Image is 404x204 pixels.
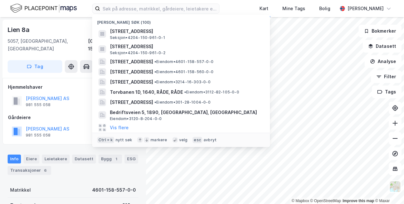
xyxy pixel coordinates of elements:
[372,174,404,204] iframe: Chat Widget
[204,137,217,143] div: avbryt
[110,88,183,96] span: Torvbanen 1D, 1640, RÅDE, RÅDE
[26,102,50,107] div: 981 555 058
[98,155,122,163] div: Bygg
[88,37,138,53] div: [GEOGRAPHIC_DATA], 158/557
[110,109,262,116] span: Bedriftsveien 5, 1890, [GEOGRAPHIC_DATA], [GEOGRAPHIC_DATA]
[154,100,211,105] span: Eiendom • 301-28-1004-0-0
[154,59,156,64] span: •
[154,80,156,84] span: •
[154,80,211,85] span: Eiendom • 3214-16-303-0-0
[110,116,162,121] span: Eiendom • 3120-8-204-0-0
[110,28,262,35] span: [STREET_ADDRESS]
[26,133,50,138] div: 981 555 058
[110,35,165,40] span: Seksjon • 4204-150-961-0-1
[110,58,153,66] span: [STREET_ADDRESS]
[72,155,96,163] div: Datasett
[24,155,39,163] div: Eiere
[97,137,114,143] div: Ctrl + k
[343,199,374,203] a: Improve this map
[292,199,309,203] a: Mapbox
[282,5,305,12] div: Mine Tags
[110,124,129,131] button: Vis flere
[184,90,186,94] span: •
[125,155,138,163] div: ESG
[371,70,401,83] button: Filter
[365,55,401,68] button: Analyse
[8,166,51,175] div: Transaksjoner
[347,5,384,12] div: [PERSON_NAME]
[372,86,401,98] button: Tags
[110,50,165,55] span: Seksjon • 4204-150-961-0-2
[179,137,188,143] div: velg
[110,78,153,86] span: [STREET_ADDRESS]
[154,69,213,74] span: Eiendom • 4601-158-560-0-0
[116,137,132,143] div: nytt søk
[319,5,330,12] div: Bolig
[110,99,153,106] span: [STREET_ADDRESS]
[192,137,202,143] div: esc
[110,68,153,76] span: [STREET_ADDRESS]
[8,114,138,121] div: Gårdeiere
[42,155,70,163] div: Leietakere
[92,186,136,194] div: 4601-158-557-0-0
[184,90,239,95] span: Eiendom • 3112-82-105-0-0
[154,69,156,74] span: •
[42,167,49,174] div: 6
[10,186,31,194] div: Matrikkel
[259,5,268,12] div: Kart
[310,199,341,203] a: OpenStreetMap
[154,100,156,105] span: •
[113,156,119,162] div: 1
[10,3,77,14] img: logo.f888ab2527a4732fd821a326f86c7f29.svg
[359,25,401,37] button: Bokmerker
[8,25,31,35] div: Lien 8a
[151,137,167,143] div: markere
[100,4,219,13] input: Søk på adresse, matrikkel, gårdeiere, leietakere eller personer
[8,83,138,91] div: Hjemmelshaver
[8,155,21,163] div: Info
[8,60,62,73] button: Tag
[154,59,213,64] span: Eiendom • 4601-158-557-0-0
[110,43,262,50] span: [STREET_ADDRESS]
[8,37,88,53] div: 5057, [GEOGRAPHIC_DATA], [GEOGRAPHIC_DATA]
[92,15,270,26] div: [PERSON_NAME] søk (100)
[363,40,401,53] button: Datasett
